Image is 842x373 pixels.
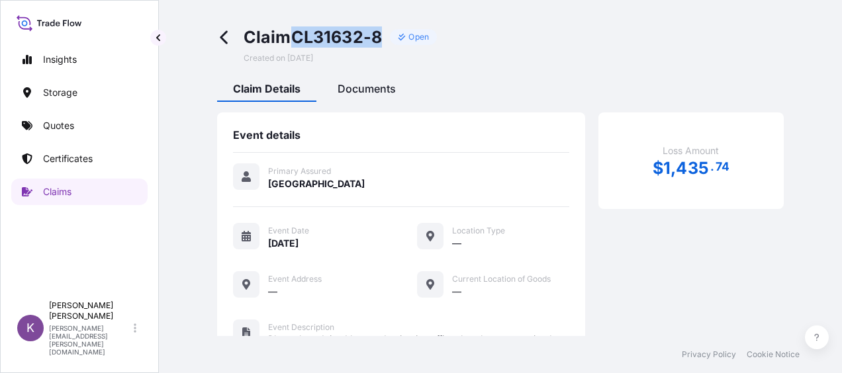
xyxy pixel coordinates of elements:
[268,237,299,250] span: [DATE]
[11,112,148,139] a: Quotes
[653,160,663,177] span: $
[49,324,131,356] p: [PERSON_NAME][EMAIL_ADDRESS][PERSON_NAME][DOMAIN_NAME]
[452,237,461,250] span: —
[268,333,569,372] span: Please be advised by our destination office that the cargo arrived at destination with damages of...
[233,128,301,142] span: Event details
[663,144,719,157] span: Loss Amount
[11,145,148,172] a: Certificates
[338,82,396,95] span: Documents
[268,274,322,284] span: Event Address
[11,179,148,205] a: Claims
[244,26,383,48] span: Claim CL31632-8
[43,152,93,165] p: Certificates
[408,32,429,42] p: Open
[11,79,148,106] a: Storage
[268,177,365,190] span: [GEOGRAPHIC_DATA]
[268,226,309,236] span: Event Date
[43,53,77,66] p: Insights
[244,53,313,63] span: Created on
[287,53,313,63] span: [DATE]
[11,46,148,73] a: Insights
[452,274,551,284] span: Current Location of Goods
[26,321,34,335] span: K
[268,322,334,333] span: Event Description
[682,349,736,360] a: Privacy Policy
[710,163,714,171] span: .
[43,86,77,99] p: Storage
[49,300,131,321] p: [PERSON_NAME] [PERSON_NAME]
[268,285,277,298] span: —
[452,285,461,298] span: —
[676,160,709,177] span: 435
[452,226,505,236] span: Location Type
[268,166,331,177] span: Primary Assured
[663,160,671,177] span: 1
[716,163,729,171] span: 74
[671,160,676,177] span: ,
[233,82,301,95] span: Claim Details
[747,349,800,360] a: Cookie Notice
[43,185,71,198] p: Claims
[43,119,74,132] p: Quotes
